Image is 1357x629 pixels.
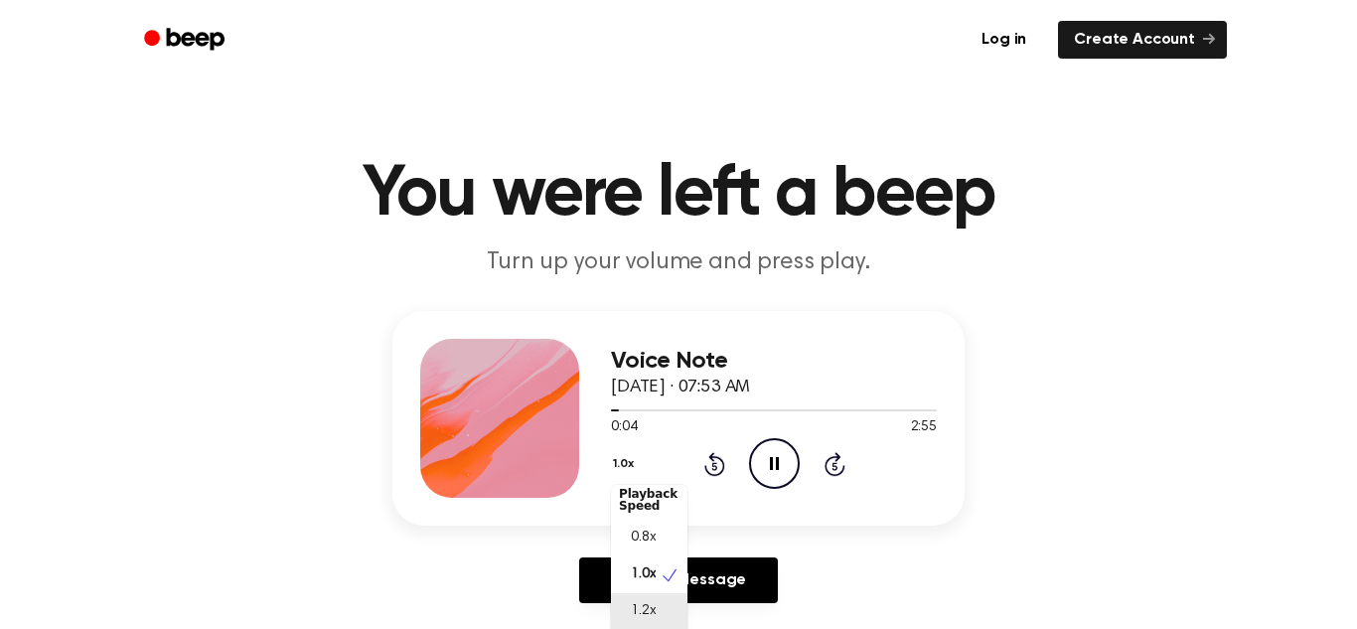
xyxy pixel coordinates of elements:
[631,601,656,622] span: 1.2x
[631,528,656,549] span: 0.8x
[611,480,687,520] div: Playback Speed
[631,564,656,585] span: 1.0x
[611,447,641,481] button: 1.0x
